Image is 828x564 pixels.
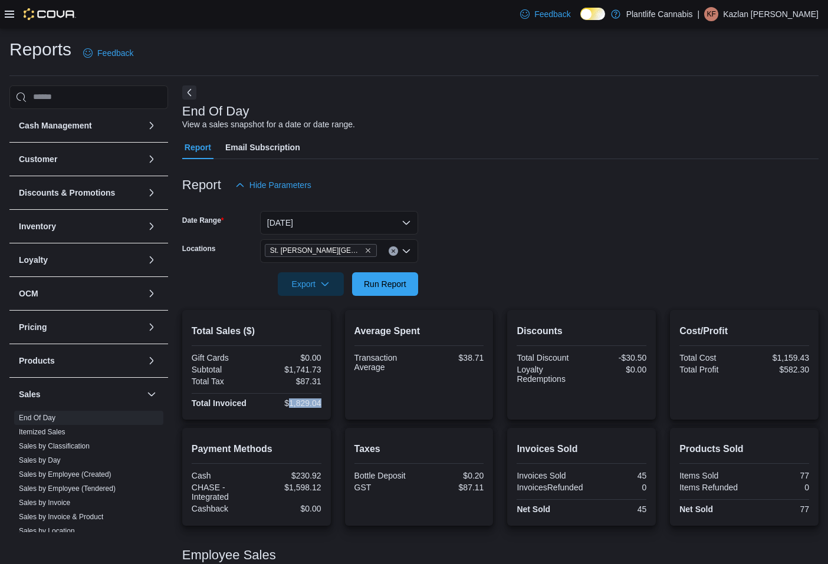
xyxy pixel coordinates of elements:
span: Email Subscription [225,136,300,159]
div: 77 [747,471,809,480]
div: $230.92 [259,471,321,480]
h3: Employee Sales [182,548,276,562]
button: Customer [19,153,142,165]
div: 0 [587,483,646,492]
button: Loyalty [19,254,142,266]
h2: Total Sales ($) [192,324,321,338]
a: Sales by Classification [19,442,90,450]
span: Feedback [534,8,570,20]
h2: Invoices Sold [517,442,646,456]
button: Next [182,85,196,100]
div: 77 [747,504,809,514]
div: Invoices Sold [517,471,579,480]
div: 45 [584,471,646,480]
button: Open list of options [402,246,411,256]
a: Feedback [78,41,138,65]
h2: Payment Methods [192,442,321,456]
a: Sales by Location [19,527,75,535]
a: Sales by Invoice [19,499,70,507]
span: Run Report [364,278,406,290]
div: CHASE - Integrated [192,483,254,502]
h2: Taxes [354,442,484,456]
a: Sales by Invoice & Product [19,513,103,521]
div: $87.31 [259,377,321,386]
p: | [698,7,700,21]
div: 45 [584,504,646,514]
span: Report [185,136,211,159]
span: Sales by Employee (Tendered) [19,484,116,493]
button: OCM [19,288,142,299]
button: Sales [144,387,159,401]
div: $0.00 [259,504,321,513]
button: Products [19,355,142,367]
div: $582.30 [747,365,809,374]
span: St. Albert - Jensen Lakes [265,244,377,257]
span: Hide Parameters [249,179,311,191]
div: $1,829.04 [259,398,321,408]
h3: Discounts & Promotions [19,187,115,199]
div: Total Profit [679,365,742,374]
h3: OCM [19,288,38,299]
h2: Products Sold [679,442,809,456]
span: Feedback [97,47,133,59]
div: Subtotal [192,365,254,374]
div: $0.00 [584,365,646,374]
a: Feedback [515,2,575,26]
h3: Pricing [19,321,47,333]
span: Sales by Location [19,526,75,536]
span: Dark Mode [580,20,581,21]
a: Itemized Sales [19,428,65,436]
button: Remove St. Albert - Jensen Lakes from selection in this group [364,247,372,254]
h3: Report [182,178,221,192]
label: Date Range [182,216,224,225]
button: Cash Management [19,120,142,131]
div: Loyalty Redemptions [517,365,579,384]
button: Export [278,272,344,296]
h1: Reports [9,38,71,61]
h2: Cost/Profit [679,324,809,338]
span: Sales by Invoice [19,498,70,507]
button: OCM [144,286,159,301]
span: Itemized Sales [19,427,65,437]
div: $38.71 [421,353,484,362]
span: End Of Day [19,413,55,423]
div: $1,598.12 [259,483,321,492]
div: Cashback [192,504,254,513]
label: Locations [182,244,216,253]
span: St. [PERSON_NAME][GEOGRAPHIC_DATA] [270,245,362,256]
h3: Customer [19,153,57,165]
button: Cash Management [144,118,159,133]
div: Total Cost [679,353,742,362]
button: Hide Parameters [231,173,316,197]
strong: Total Invoiced [192,398,247,408]
strong: Net Sold [679,504,713,514]
h3: Sales [19,388,41,400]
img: Cova [24,8,76,20]
p: Kazlan [PERSON_NAME] [723,7,819,21]
div: Items Sold [679,471,742,480]
a: Sales by Employee (Tendered) [19,484,116,493]
div: $87.11 [421,483,484,492]
h2: Discounts [517,324,646,338]
button: Inventory [144,219,159,233]
div: Items Refunded [679,483,742,492]
a: Sales by Day [19,456,61,464]
div: Total Tax [192,377,254,386]
h3: End Of Day [182,104,249,118]
h3: Inventory [19,220,56,232]
button: Customer [144,152,159,166]
p: Plantlife Cannabis [626,7,693,21]
div: InvoicesRefunded [517,483,583,492]
h3: Loyalty [19,254,48,266]
div: Cash [192,471,254,480]
button: Products [144,354,159,368]
div: -$30.50 [584,353,646,362]
button: Pricing [19,321,142,333]
button: Clear input [389,246,398,256]
div: 0 [747,483,809,492]
button: Discounts & Promotions [19,187,142,199]
div: Transaction Average [354,353,417,372]
button: Inventory [19,220,142,232]
button: Run Report [352,272,418,296]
